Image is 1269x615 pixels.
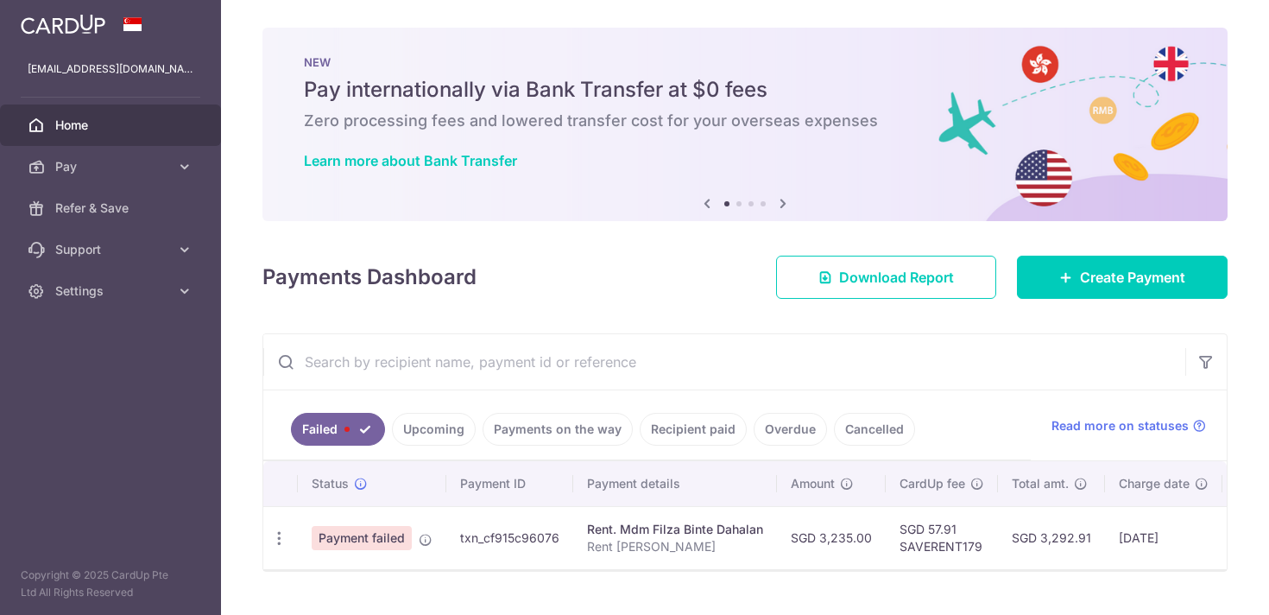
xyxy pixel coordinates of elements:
[304,76,1186,104] h5: Pay internationally via Bank Transfer at $0 fees
[839,267,954,288] span: Download Report
[754,413,827,446] a: Overdue
[263,334,1185,390] input: Search by recipient name, payment id or reference
[55,117,169,134] span: Home
[640,413,747,446] a: Recipient paid
[21,14,105,35] img: CardUp
[55,200,169,217] span: Refer & Save
[1080,267,1185,288] span: Create Payment
[262,28,1228,221] img: Bank transfer banner
[446,506,573,569] td: txn_cf915c96076
[304,111,1186,131] h6: Zero processing fees and lowered transfer cost for your overseas expenses
[776,256,996,299] a: Download Report
[777,506,886,569] td: SGD 3,235.00
[262,262,477,293] h4: Payments Dashboard
[446,461,573,506] th: Payment ID
[834,413,915,446] a: Cancelled
[900,475,965,492] span: CardUp fee
[1017,256,1228,299] a: Create Payment
[1012,475,1069,492] span: Total amt.
[587,521,763,538] div: Rent. Mdm Filza Binte Dahalan
[28,60,193,78] p: [EMAIL_ADDRESS][DOMAIN_NAME]
[291,413,385,446] a: Failed
[573,461,777,506] th: Payment details
[55,282,169,300] span: Settings
[312,475,349,492] span: Status
[304,55,1186,69] p: NEW
[304,152,517,169] a: Learn more about Bank Transfer
[55,158,169,175] span: Pay
[886,506,998,569] td: SGD 57.91 SAVERENT179
[998,506,1105,569] td: SGD 3,292.91
[1105,506,1222,569] td: [DATE]
[1051,417,1189,434] span: Read more on statuses
[1051,417,1206,434] a: Read more on statuses
[392,413,476,446] a: Upcoming
[791,475,835,492] span: Amount
[1119,475,1190,492] span: Charge date
[55,241,169,258] span: Support
[312,526,412,550] span: Payment failed
[587,538,763,555] p: Rent [PERSON_NAME]
[483,413,633,446] a: Payments on the way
